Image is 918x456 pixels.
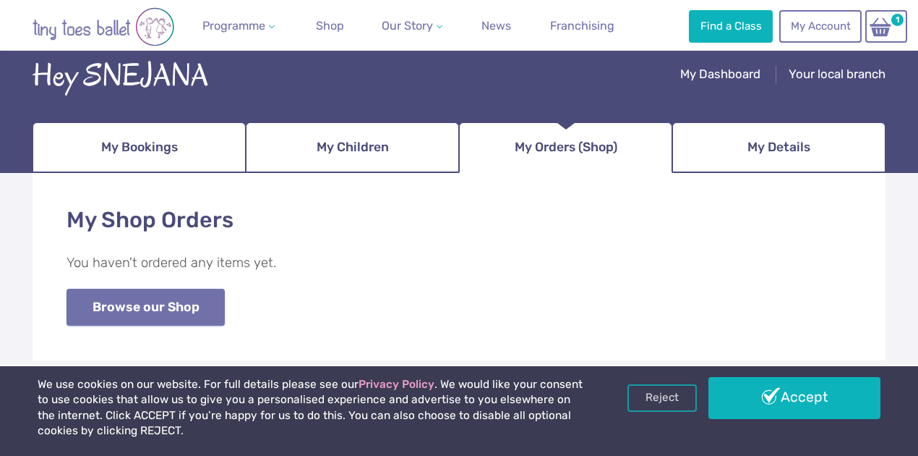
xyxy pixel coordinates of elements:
[101,135,178,160] span: My Bookings
[789,67,885,81] span: Your local branch
[476,12,517,41] a: News
[865,10,907,43] a: 1
[317,135,389,160] span: My Children
[680,67,760,81] span: My Dashboard
[33,122,246,173] a: My Bookings
[789,67,885,85] a: Your local branch
[459,122,672,173] a: My Orders (Shop)
[889,12,906,28] span: 1
[197,12,280,41] a: Programme
[246,122,459,173] a: My Children
[376,12,448,41] a: Our Story
[708,377,880,419] a: Accept
[359,378,434,391] a: Privacy Policy
[747,135,810,160] span: My Details
[680,67,760,85] a: My Dashboard
[38,377,585,439] p: We use cookies on our website. For full details please see our . We would like your consent to us...
[67,289,225,326] a: Browse our Shop
[779,10,862,42] a: My Account
[515,135,617,160] span: My Orders (Shop)
[627,384,697,412] a: Reject
[33,54,208,98] div: Hey SNEJANA
[544,12,620,41] a: Franchising
[689,10,773,42] a: Find a Class
[202,19,265,33] span: Programme
[67,205,851,236] h1: My Shop Orders
[17,7,190,46] img: tiny toes ballet
[310,12,350,41] a: Shop
[67,253,851,274] p: You haven't ordered any items yet.
[382,19,433,33] span: Our Story
[481,19,511,33] span: News
[550,19,614,33] span: Franchising
[316,19,344,33] span: Shop
[672,122,885,173] a: My Details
